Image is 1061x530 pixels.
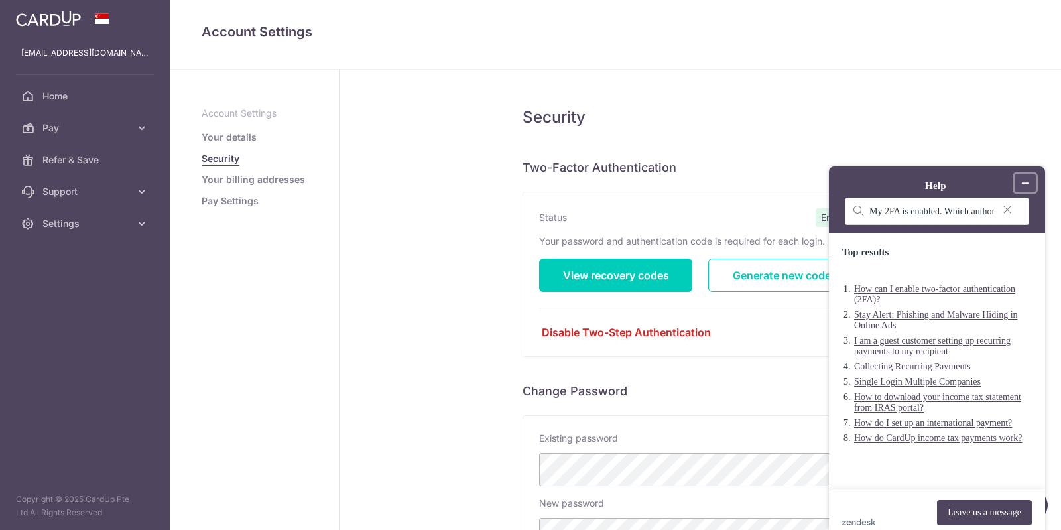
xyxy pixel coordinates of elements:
[539,497,604,510] label: New password
[523,107,878,128] h5: Security
[708,259,861,292] a: Generate new codes
[539,324,861,340] a: Disable Two-Step Authentication
[16,11,81,27] img: CardUp
[523,383,878,399] h6: Change Password
[47,7,66,17] span: Help
[42,90,130,103] span: Home
[42,217,130,230] span: Settings
[813,151,1061,530] iframe: Find more information here
[539,259,692,292] a: View recovery codes
[42,185,130,198] span: Support
[523,160,878,176] h6: Two-Factor Authentication
[42,121,130,135] span: Pay
[539,235,861,248] p: Your password and authentication code is required for each login.
[202,131,257,144] a: Your details
[539,432,618,445] label: Existing password
[202,21,1029,42] h4: Account Settings
[42,153,130,166] span: Refer & Save
[539,211,567,224] label: Status
[30,9,57,21] span: Help
[202,194,259,208] a: Pay Settings
[202,152,239,165] a: Security
[21,46,149,60] p: [EMAIL_ADDRESS][DOMAIN_NAME]
[202,107,307,120] p: Account Settings
[202,173,305,186] a: Your billing addresses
